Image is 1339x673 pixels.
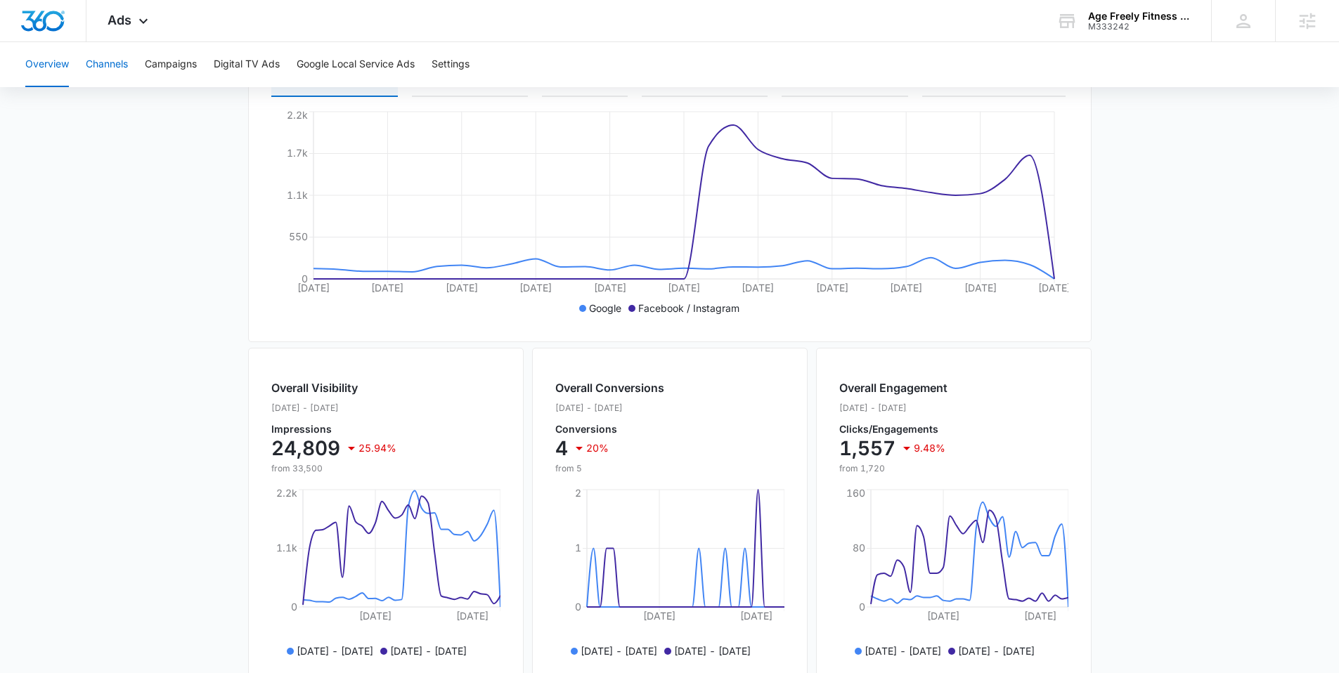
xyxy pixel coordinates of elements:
tspan: 1 [575,542,581,554]
p: [DATE] - [DATE] [297,643,373,658]
h2: Overall Engagement [839,379,947,396]
img: tab_domain_overview_orange.svg [38,81,49,93]
tspan: [DATE] [371,282,403,294]
button: Channels [86,42,128,87]
tspan: 2 [575,487,581,499]
tspan: [DATE] [456,610,489,622]
tspan: 1.7k [287,147,308,159]
img: website_grey.svg [22,37,34,48]
p: 1,557 [839,437,895,459]
p: [DATE] - [DATE] [581,643,657,658]
tspan: [DATE] [297,282,330,294]
img: logo_orange.svg [22,22,34,34]
p: [DATE] - [DATE] [390,643,467,658]
tspan: 1.1k [276,542,297,554]
p: [DATE] - [DATE] [958,643,1035,658]
p: from 5 [555,462,664,475]
span: Ads [108,13,131,27]
button: Digital TV Ads [214,42,280,87]
tspan: [DATE] [445,282,477,294]
tspan: 160 [846,487,865,499]
p: Clicks/Engagements [839,424,947,434]
tspan: 0 [302,273,308,285]
p: [DATE] - [DATE] [271,402,396,414]
tspan: [DATE] [740,610,772,622]
p: [DATE] - [DATE] [865,643,941,658]
p: [DATE] - [DATE] [555,402,664,414]
tspan: [DATE] [593,282,626,294]
button: Settings [432,42,470,87]
tspan: [DATE] [890,282,922,294]
tspan: 1.1k [287,189,308,201]
tspan: [DATE] [519,282,552,294]
tspan: 550 [289,230,308,242]
div: Keywords by Traffic [155,83,237,92]
p: 4 [555,437,568,459]
p: 25.94% [358,443,396,453]
tspan: [DATE] [742,282,774,294]
p: [DATE] - [DATE] [674,643,751,658]
h2: Overall Conversions [555,379,664,396]
p: 24,809 [271,437,340,459]
tspan: 0 [575,601,581,613]
tspan: [DATE] [1024,610,1056,622]
p: from 1,720 [839,462,947,475]
tspan: [DATE] [815,282,848,294]
tspan: [DATE] [359,610,392,622]
tspan: [DATE] [668,282,700,294]
div: v 4.0.25 [39,22,69,34]
p: Facebook / Instagram [638,301,739,315]
p: Impressions [271,424,396,434]
p: [DATE] - [DATE] [839,402,947,414]
img: tab_keywords_by_traffic_grey.svg [140,81,151,93]
p: Google [589,301,621,315]
tspan: 80 [853,542,865,554]
tspan: [DATE] [1038,282,1070,294]
p: 9.48% [914,443,945,453]
tspan: [DATE] [964,282,996,294]
button: Overview [25,42,69,87]
tspan: 2.2k [276,487,297,499]
p: Conversions [555,424,664,434]
div: Domain: [DOMAIN_NAME] [37,37,155,48]
div: account name [1088,11,1191,22]
tspan: [DATE] [643,610,675,622]
tspan: 0 [291,601,297,613]
div: Domain Overview [53,83,126,92]
tspan: 2.2k [287,109,308,121]
p: 20% [586,443,609,453]
button: Google Local Service Ads [297,42,415,87]
tspan: [DATE] [927,610,959,622]
div: account id [1088,22,1191,32]
button: Campaigns [145,42,197,87]
h2: Overall Visibility [271,379,396,396]
p: from 33,500 [271,462,396,475]
tspan: 0 [859,601,865,613]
